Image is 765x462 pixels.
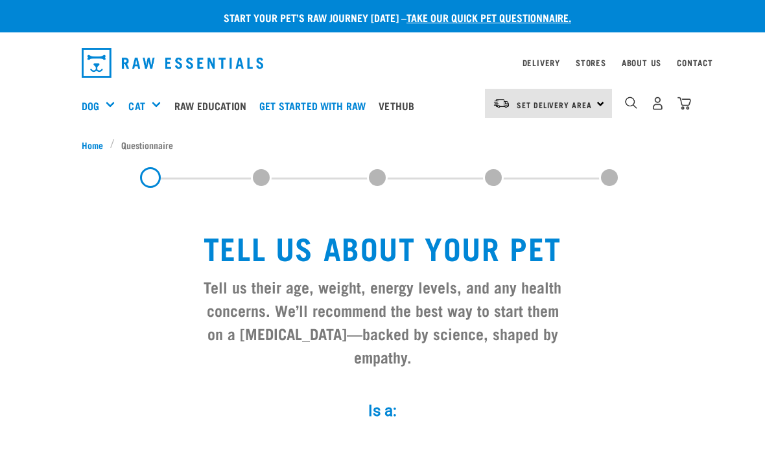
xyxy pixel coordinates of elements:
img: home-icon@2x.png [677,97,691,110]
a: Get started with Raw [256,80,375,132]
a: Contact [677,60,713,65]
a: Vethub [375,80,424,132]
nav: breadcrumbs [82,138,683,152]
span: Home [82,138,103,152]
img: van-moving.png [493,98,510,110]
span: Set Delivery Area [517,102,592,107]
img: Raw Essentials Logo [82,48,263,78]
a: Dog [82,98,99,113]
img: home-icon-1@2x.png [625,97,637,109]
a: About Us [622,60,661,65]
a: Stores [576,60,606,65]
a: take our quick pet questionnaire. [406,14,571,20]
a: Delivery [523,60,560,65]
img: user.png [651,97,665,110]
a: Cat [128,98,145,113]
h3: Tell us their age, weight, energy levels, and any health concerns. We’ll recommend the best way t... [198,275,567,368]
label: Is a: [188,399,577,422]
a: Raw Education [171,80,256,132]
a: Home [82,138,110,152]
nav: dropdown navigation [71,43,694,83]
h1: Tell us about your pet [198,229,567,264]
